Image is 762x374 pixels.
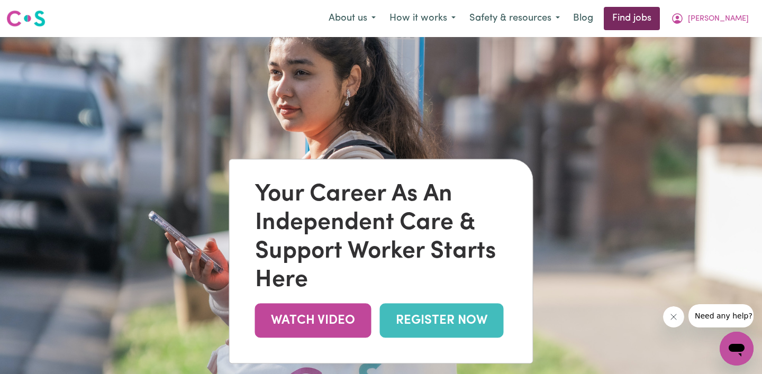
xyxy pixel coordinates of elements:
a: Blog [567,7,600,30]
div: Your Career As An Independent Care & Support Worker Starts Here [255,181,507,295]
button: About us [322,7,383,30]
a: Find jobs [604,7,660,30]
iframe: Button to launch messaging window [720,332,754,366]
img: Careseekers logo [6,9,46,28]
iframe: Close message [663,306,684,327]
button: How it works [383,7,462,30]
a: REGISTER NOW [380,304,504,338]
a: Careseekers logo [6,6,46,31]
a: WATCH VIDEO [255,304,371,338]
span: [PERSON_NAME] [688,13,749,25]
iframe: Message from company [688,304,754,327]
button: My Account [664,7,756,30]
button: Safety & resources [462,7,567,30]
